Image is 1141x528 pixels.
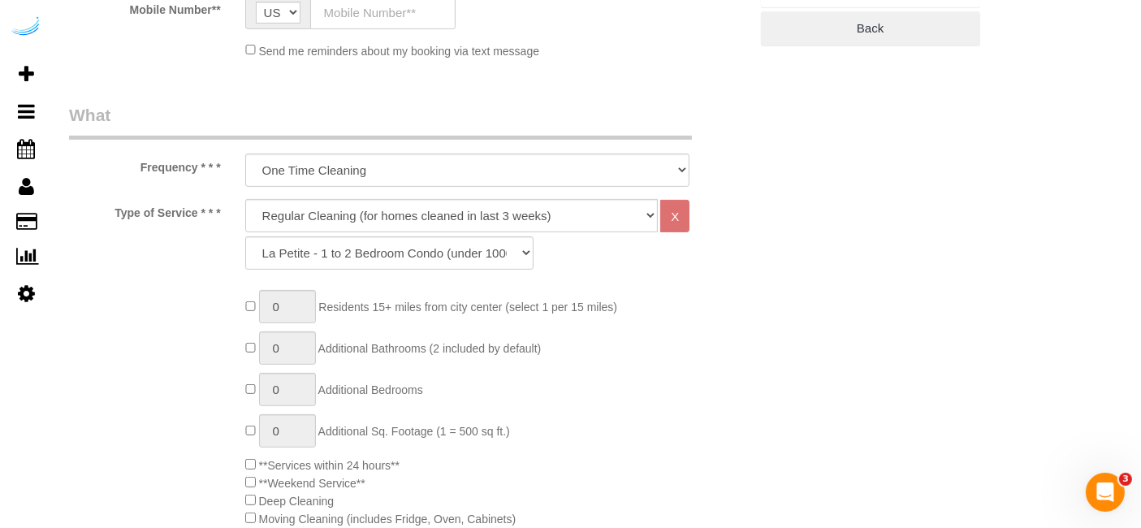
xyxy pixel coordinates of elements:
[318,425,510,438] span: Additional Sq. Footage (1 = 500 sq ft.)
[1119,473,1132,486] span: 3
[318,301,617,314] span: Residents 15+ miles from city center (select 1 per 15 miles)
[318,342,542,355] span: Additional Bathrooms (2 included by default)
[761,11,980,45] a: Back
[259,513,516,526] span: Moving Cleaning (includes Fridge, Oven, Cabinets)
[259,459,400,472] span: **Services within 24 hours**
[318,383,423,396] span: Additional Bedrooms
[259,44,540,57] span: Send me reminders about my booking via text message
[259,495,335,508] span: Deep Cleaning
[1086,473,1125,512] iframe: Intercom live chat
[10,16,42,39] img: Automaid Logo
[57,154,233,175] label: Frequency * * *
[69,103,692,140] legend: What
[57,199,233,221] label: Type of Service * * *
